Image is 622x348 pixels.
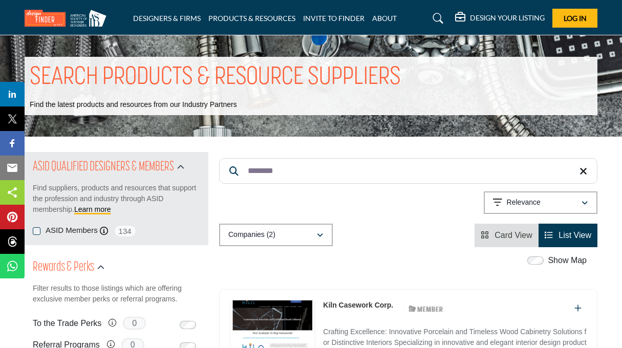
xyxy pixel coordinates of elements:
h2: Rewards & Perks [33,258,94,277]
li: Card View [475,224,539,247]
a: PRODUCTS & RESOURCES [208,14,295,23]
p: Kiln Casework Corp. [323,300,393,311]
p: Find the latest products and resources from our Industry Partners [30,100,237,110]
h2: ASID QUALIFIED DESIGNERS & MEMBERS [33,158,174,177]
img: Site Logo [25,10,112,27]
p: Filter results to those listings which are offering exclusive member perks or referral programs. [33,283,200,304]
p: Relevance [507,198,541,208]
a: Add To List [574,304,582,313]
label: ASID Members [46,225,98,236]
a: Search [423,10,450,27]
a: INVITE TO FINDER [303,14,364,23]
span: Log In [564,14,587,23]
span: 134 [114,225,137,237]
h1: SEARCH PRODUCTS & RESOURCE SUPPLIERS [30,62,401,94]
h5: DESIGN YOUR LISTING [470,13,545,23]
input: Switch to To the Trade Perks [180,321,196,329]
a: View List [545,231,591,240]
a: DESIGNERS & FIRMS [133,14,201,23]
label: Show Map [548,254,587,267]
div: DESIGN YOUR LISTING [455,12,545,25]
a: View Card [481,231,532,240]
p: Companies (2) [228,230,275,240]
a: ABOUT [372,14,397,23]
span: List View [559,231,591,240]
a: Kiln Casework Corp. [323,301,393,309]
button: Relevance [484,191,597,214]
span: 0 [123,317,146,330]
img: ASID Members Badge Icon [403,302,449,315]
label: To the Trade Perks [33,314,101,332]
input: ASID Members checkbox [33,227,40,235]
button: Companies (2) [219,224,333,246]
span: Card View [495,231,532,240]
input: Search Keyword [219,158,597,184]
button: Log In [552,9,597,28]
li: List View [539,224,597,247]
p: Find suppliers, products and resources that support the profession and industry through ASID memb... [33,183,200,215]
a: Learn more [74,205,111,213]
